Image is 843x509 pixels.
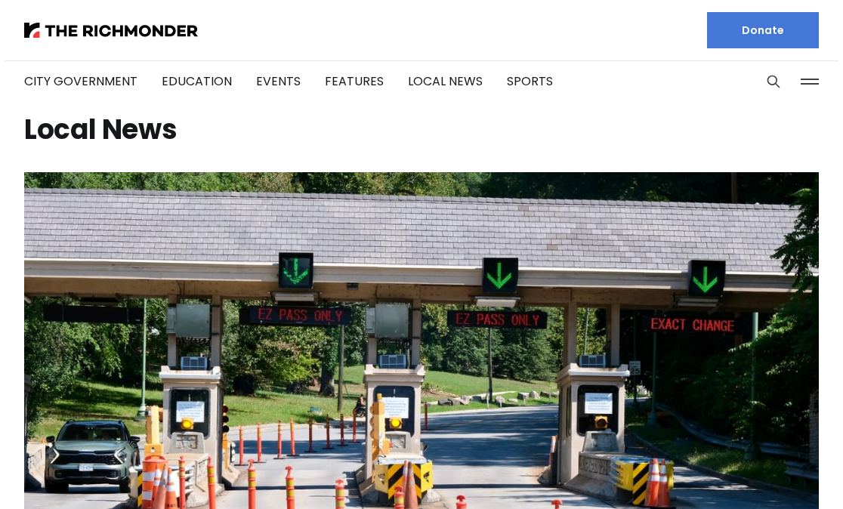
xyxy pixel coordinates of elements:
iframe: portal-trigger [715,435,843,509]
a: Features [325,72,384,90]
img: The Richmonder [24,23,198,38]
a: Local News [408,72,483,90]
a: Events [256,72,301,90]
button: Search this site [762,70,785,93]
a: City Government [24,72,137,90]
a: Education [162,72,232,90]
h1: Local News [24,118,819,142]
a: Donate [707,12,819,48]
a: Sports [507,72,553,90]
